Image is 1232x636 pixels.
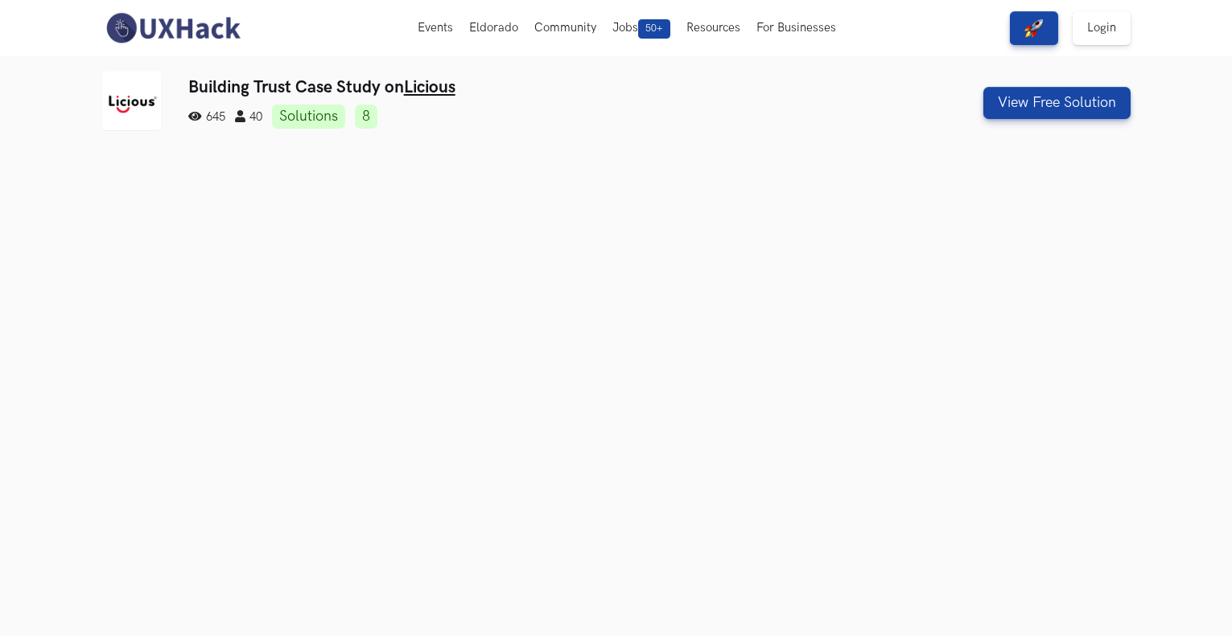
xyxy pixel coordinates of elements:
[1024,18,1044,38] img: rocket
[188,77,870,97] h3: Building Trust Case Study on
[1073,11,1131,45] a: Login
[355,105,377,129] a: 8
[272,105,345,129] a: Solutions
[638,19,670,39] span: 50+
[404,77,455,97] a: Licious
[235,110,262,124] span: 40
[188,110,225,124] span: 645
[101,71,162,131] img: Licious logo
[101,11,245,45] img: UXHack-logo.png
[983,87,1131,119] button: View Free Solution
